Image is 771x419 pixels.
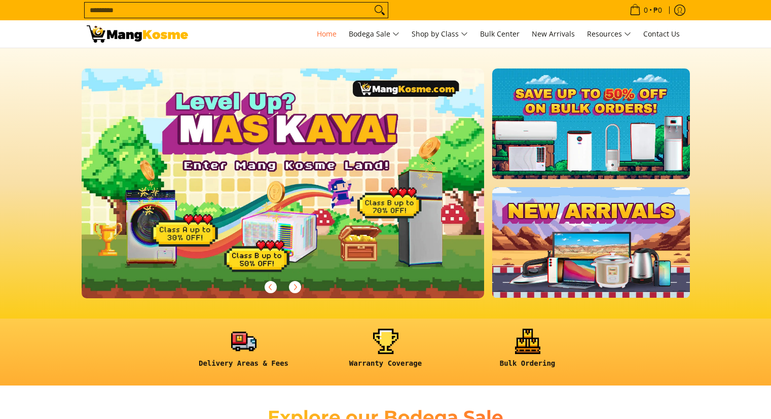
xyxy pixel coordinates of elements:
[527,20,580,48] a: New Arrivals
[260,276,282,298] button: Previous
[284,276,306,298] button: Next
[642,7,649,14] span: 0
[349,28,399,41] span: Bodega Sale
[372,3,388,18] button: Search
[178,329,310,376] a: <h6><strong>Delivery Areas & Fees</strong></h6>
[638,20,685,48] a: Contact Us
[87,25,188,43] img: Mang Kosme: Your Home Appliances Warehouse Sale Partner!
[462,329,594,376] a: <h6><strong>Bulk Ordering</strong></h6>
[412,28,468,41] span: Shop by Class
[475,20,525,48] a: Bulk Center
[407,20,473,48] a: Shop by Class
[320,329,452,376] a: <h6><strong>Warranty Coverage</strong></h6>
[627,5,665,16] span: •
[317,29,337,39] span: Home
[532,29,575,39] span: New Arrivals
[198,20,685,48] nav: Main Menu
[582,20,636,48] a: Resources
[82,68,485,298] img: Gaming desktop banner
[652,7,664,14] span: ₱0
[587,28,631,41] span: Resources
[480,29,520,39] span: Bulk Center
[344,20,405,48] a: Bodega Sale
[643,29,680,39] span: Contact Us
[312,20,342,48] a: Home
